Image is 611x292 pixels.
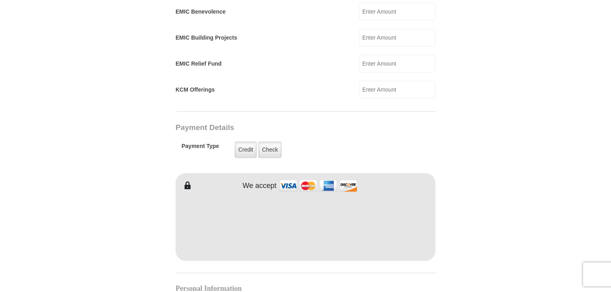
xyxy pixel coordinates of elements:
label: EMIC Relief Fund [176,60,222,68]
label: EMIC Building Projects [176,34,237,42]
h4: Personal Information [176,285,435,292]
label: KCM Offerings [176,86,215,94]
input: Enter Amount [359,3,435,20]
h4: We accept [243,182,277,190]
h3: Payment Details [176,123,379,132]
img: credit cards accepted [278,177,358,194]
label: Credit [235,142,257,158]
label: EMIC Benevolence [176,8,226,16]
input: Enter Amount [359,81,435,98]
input: Enter Amount [359,55,435,72]
h5: Payment Type [182,143,219,154]
label: Check [258,142,282,158]
input: Enter Amount [359,29,435,46]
